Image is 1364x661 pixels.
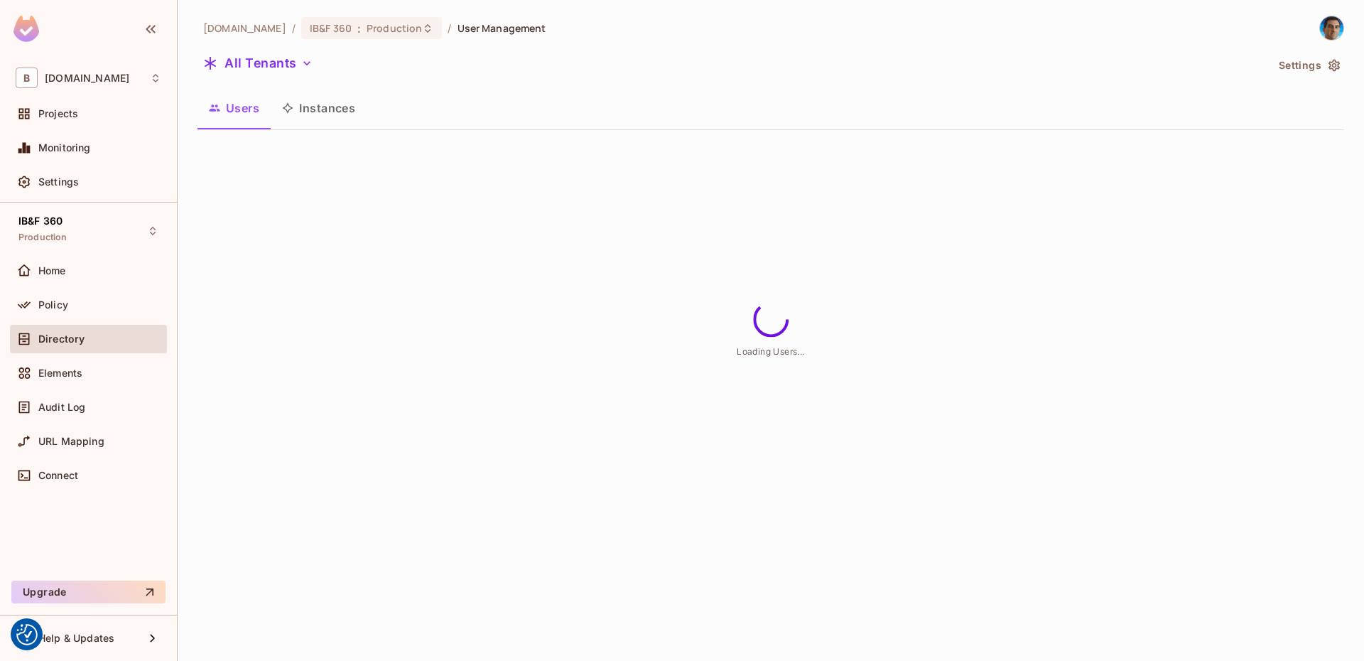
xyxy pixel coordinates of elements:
[13,16,39,42] img: SReyMgAAAABJRU5ErkJggg==
[16,624,38,645] img: Revisit consent button
[18,232,67,243] span: Production
[357,23,362,34] span: :
[737,346,804,357] span: Loading Users...
[38,633,114,644] span: Help & Updates
[38,108,78,119] span: Projects
[38,333,85,345] span: Directory
[1273,54,1344,77] button: Settings
[38,176,79,188] span: Settings
[197,52,318,75] button: All Tenants
[38,402,85,413] span: Audit Log
[38,367,82,379] span: Elements
[38,265,66,276] span: Home
[197,90,271,126] button: Users
[11,581,166,603] button: Upgrade
[203,21,286,35] span: the active workspace
[45,72,129,84] span: Workspace: bbva.com
[448,21,451,35] li: /
[458,21,546,35] span: User Management
[271,90,367,126] button: Instances
[18,215,63,227] span: IB&F 360
[38,142,91,154] span: Monitoring
[16,68,38,88] span: B
[38,470,78,481] span: Connect
[38,436,104,447] span: URL Mapping
[16,624,38,645] button: Consent Preferences
[292,21,296,35] li: /
[1320,16,1343,40] img: PATRICK MULLOT
[310,21,352,35] span: IB&F 360
[367,21,422,35] span: Production
[38,299,68,311] span: Policy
